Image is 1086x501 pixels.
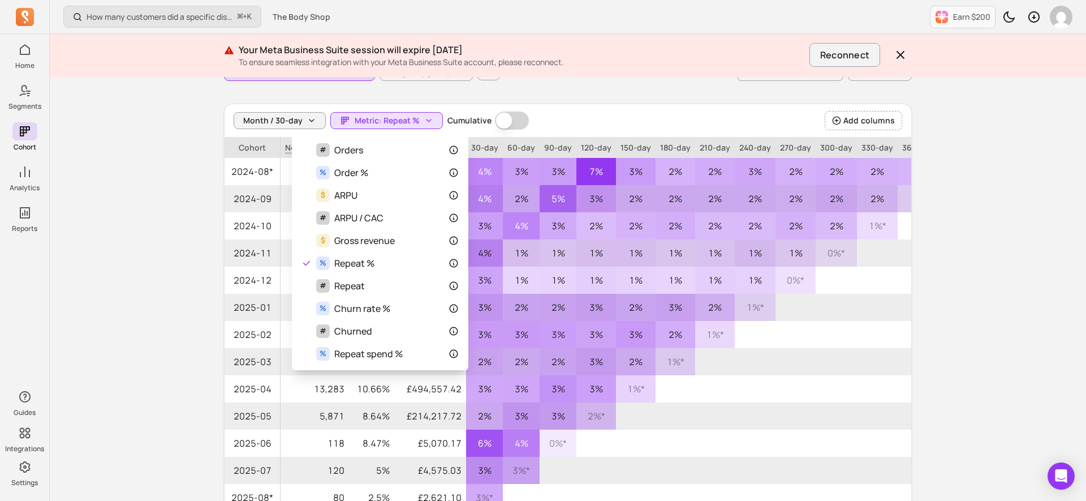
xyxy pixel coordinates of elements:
span: Gross revenue [334,234,395,247]
span: Orders [334,143,363,157]
button: Metric: Repeat % [330,112,443,129]
span: $ [316,189,330,202]
span: # [316,279,330,293]
span: Metric: Repeat % [355,115,420,126]
span: # [316,143,330,157]
span: Repeat [334,279,365,293]
div: Metric: Repeat % [292,134,468,370]
span: Churn rate % [334,302,390,315]
span: % [316,347,330,361]
span: % [316,256,330,270]
span: Repeat % [334,256,374,270]
span: Order % [334,166,368,179]
span: ARPU / CAC [334,211,383,225]
span: Repeat spend % [334,347,403,361]
span: ARPU [334,189,357,202]
span: % [316,166,330,179]
span: # [316,211,330,225]
span: Churned [334,324,372,338]
span: % [316,302,330,315]
span: $ [316,234,330,247]
span: # [316,324,330,338]
div: Open Intercom Messenger [1048,463,1075,490]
